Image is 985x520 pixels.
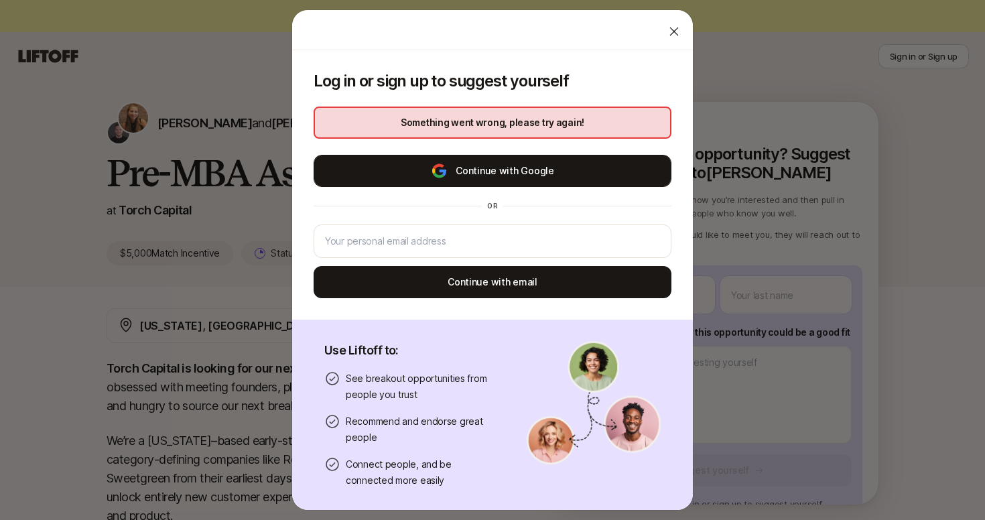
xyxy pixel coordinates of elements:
div: or [482,200,503,211]
p: Use Liftoff to: [324,341,495,360]
img: signup-banner [527,341,661,464]
p: Recommend and endorse great people [346,413,495,446]
p: Connect people, and be connected more easily [346,456,495,489]
button: Continue with email [314,266,671,298]
button: Continue with Google [314,155,671,187]
p: See breakout opportunities from people you trust [346,371,495,403]
p: Log in or sign up to suggest yourself [314,72,671,90]
div: Something went wrong, please try again! [314,107,671,139]
input: Your personal email address [325,233,660,249]
img: google-logo [431,163,448,179]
